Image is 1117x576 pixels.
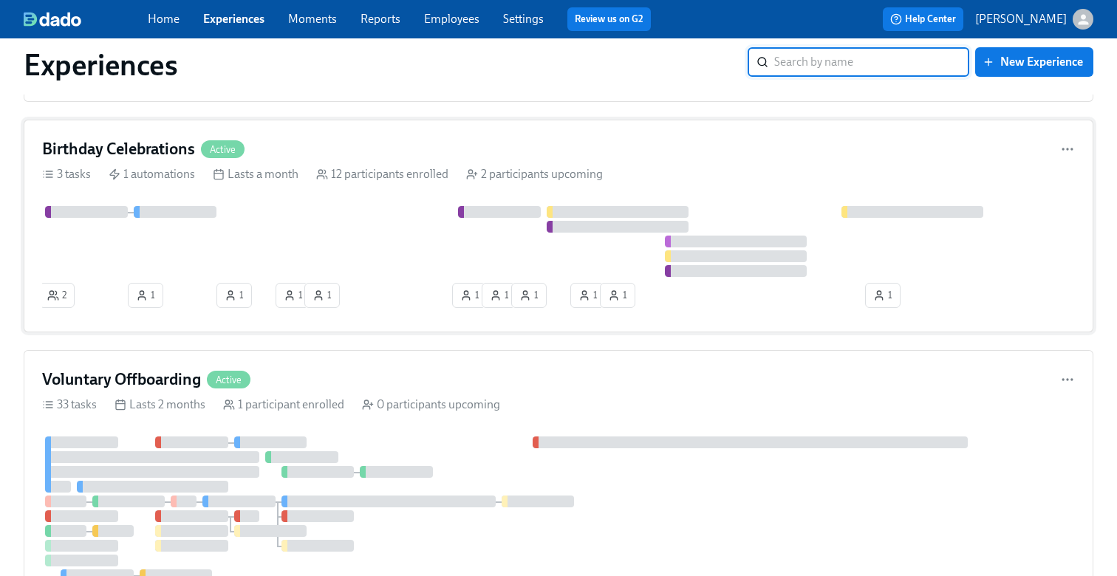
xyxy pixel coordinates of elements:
[276,283,311,308] button: 1
[482,283,517,308] button: 1
[312,288,332,303] span: 1
[216,283,252,308] button: 1
[115,397,205,413] div: Lasts 2 months
[890,12,956,27] span: Help Center
[128,283,163,308] button: 1
[362,397,500,413] div: 0 participants upcoming
[201,144,245,155] span: Active
[600,283,635,308] button: 1
[225,288,244,303] span: 1
[304,283,340,308] button: 1
[975,9,1093,30] button: [PERSON_NAME]
[452,283,488,308] button: 1
[39,283,75,308] button: 2
[975,11,1067,27] p: [PERSON_NAME]
[986,55,1083,69] span: New Experience
[223,397,344,413] div: 1 participant enrolled
[148,12,180,26] a: Home
[865,283,901,308] button: 1
[503,12,544,26] a: Settings
[42,368,201,391] h4: Voluntary Offboarding
[567,7,651,31] button: Review us on G2
[24,120,1093,332] a: Birthday CelebrationsActive3 tasks 1 automations Lasts a month 12 participants enrolled 2 partici...
[490,288,509,303] span: 1
[608,288,627,303] span: 1
[288,12,337,26] a: Moments
[24,12,148,27] a: dado
[109,166,195,182] div: 1 automations
[24,47,178,83] h1: Experiences
[24,12,81,27] img: dado
[466,166,603,182] div: 2 participants upcoming
[316,166,448,182] div: 12 participants enrolled
[873,288,892,303] span: 1
[213,166,298,182] div: Lasts a month
[47,288,66,303] span: 2
[570,283,606,308] button: 1
[203,12,264,26] a: Experiences
[361,12,400,26] a: Reports
[883,7,963,31] button: Help Center
[42,166,91,182] div: 3 tasks
[774,47,969,77] input: Search by name
[207,374,250,385] span: Active
[578,288,598,303] span: 1
[284,288,303,303] span: 1
[42,397,97,413] div: 33 tasks
[424,12,479,26] a: Employees
[460,288,479,303] span: 1
[42,138,195,160] h4: Birthday Celebrations
[511,283,547,308] button: 1
[575,12,643,27] a: Review us on G2
[519,288,539,303] span: 1
[975,47,1093,77] button: New Experience
[136,288,155,303] span: 1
